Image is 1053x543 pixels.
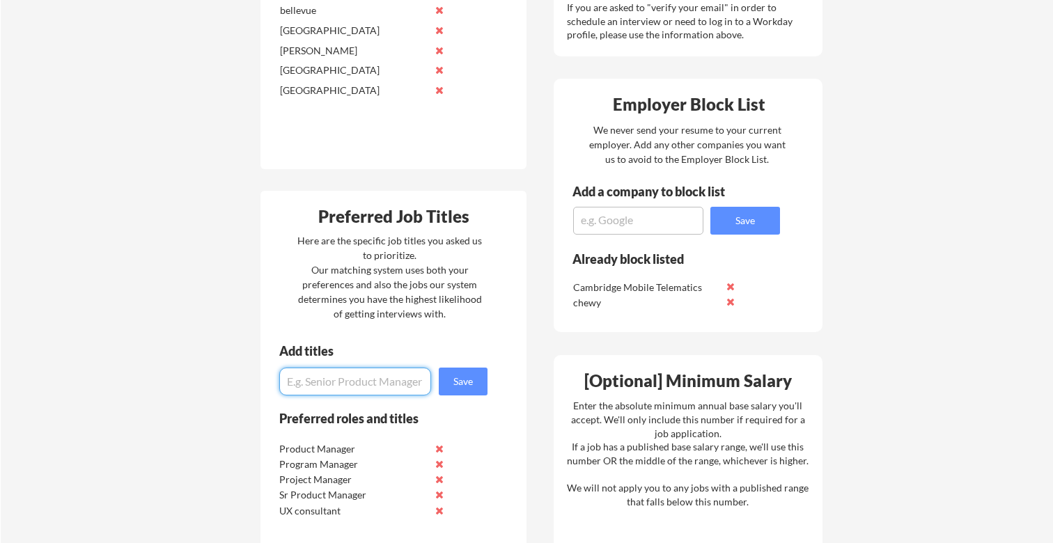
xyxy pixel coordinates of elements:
[710,207,780,235] button: Save
[279,412,469,425] div: Preferred roles and titles
[588,123,786,166] div: We never send your resume to your current employer. Add any other companies you want us to avoid ...
[280,24,427,38] div: [GEOGRAPHIC_DATA]
[572,185,747,198] div: Add a company to block list
[264,208,523,225] div: Preferred Job Titles
[572,253,761,265] div: Already block listed
[279,457,426,471] div: Program Manager
[280,3,427,17] div: bellevue
[279,504,426,518] div: UX consultant
[559,96,818,113] div: Employer Block List
[573,281,720,294] div: Cambridge Mobile Telematics
[294,233,485,321] div: Here are the specific job titles you asked us to prioritize. Our matching system uses both your p...
[567,399,809,508] div: Enter the absolute minimum annual base salary you'll accept. We'll only include this number if re...
[280,84,427,97] div: [GEOGRAPHIC_DATA]
[279,488,426,502] div: Sr Product Manager
[279,368,431,395] input: E.g. Senior Product Manager
[573,296,720,310] div: chewy
[559,372,818,389] div: [Optional] Minimum Salary
[279,345,476,357] div: Add titles
[280,44,427,58] div: [PERSON_NAME]
[280,63,427,77] div: [GEOGRAPHIC_DATA]
[439,368,487,395] button: Save
[279,473,426,487] div: Project Manager
[279,442,426,456] div: Product Manager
